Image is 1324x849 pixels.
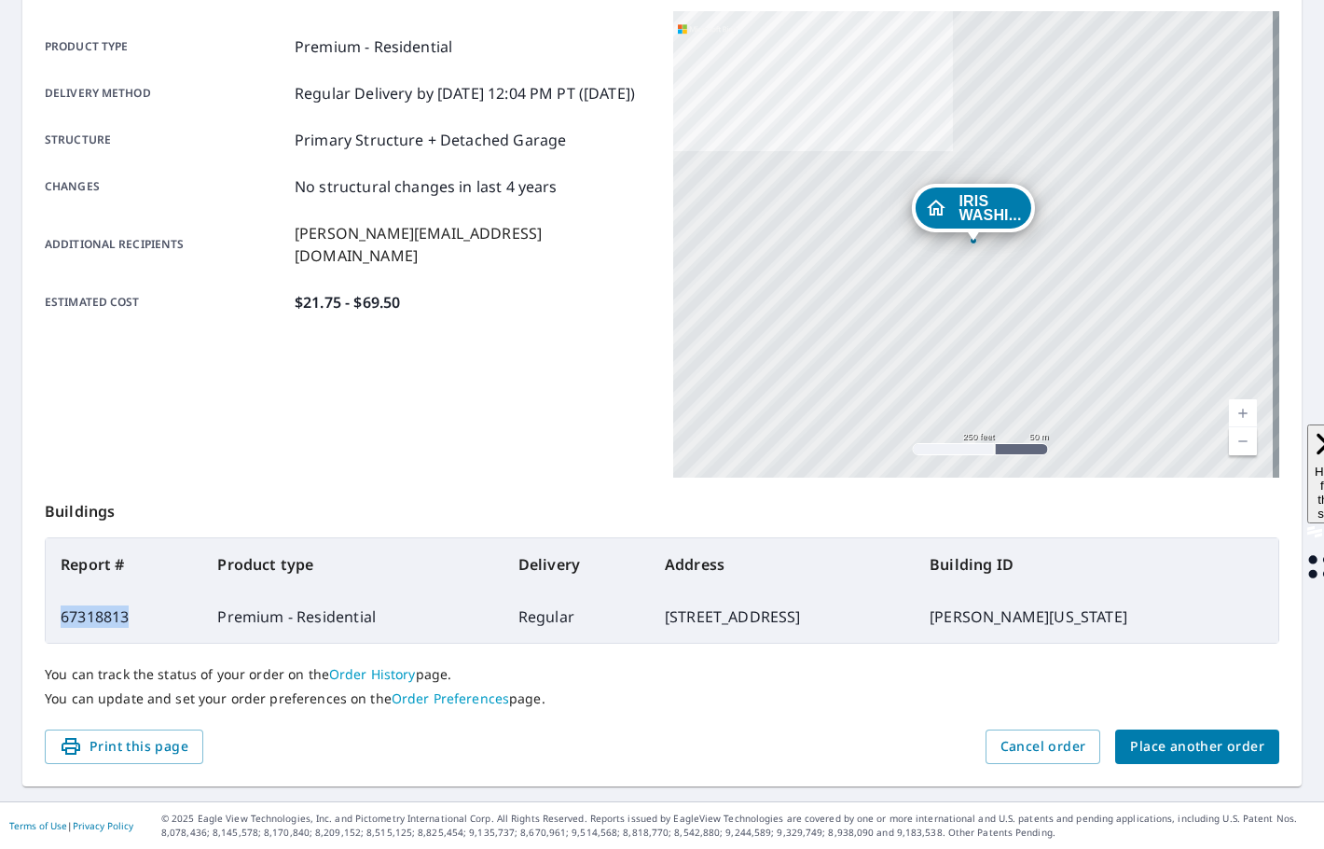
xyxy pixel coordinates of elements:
p: | [9,820,133,831]
a: Current Level 17, Zoom Out [1229,427,1257,455]
p: Product type [45,35,287,58]
p: Delivery method [45,82,287,104]
span: Print this page [60,735,188,759]
td: [PERSON_NAME][US_STATE] [915,591,1278,643]
p: Primary Structure + Detached Garage [295,129,566,151]
span: IRIS WASHI... [959,194,1021,222]
p: Estimated cost [45,291,287,313]
p: Buildings [45,478,1279,537]
th: Building ID [915,538,1278,591]
p: Changes [45,175,287,198]
button: Place another order [1115,730,1279,764]
a: Current Level 17, Zoom In [1229,399,1257,427]
th: Delivery [503,538,650,591]
p: You can track the status of your order on the page. [45,666,1279,683]
td: [STREET_ADDRESS] [650,591,915,643]
th: Address [650,538,915,591]
td: Premium - Residential [202,591,503,643]
button: Cancel order [986,730,1101,764]
a: Privacy Policy [73,819,133,832]
p: © 2025 Eagle View Technologies, Inc. and Pictometry International Corp. All Rights Reserved. Repo... [161,812,1315,840]
td: Regular [503,591,650,643]
p: Structure [45,129,287,151]
a: Order Preferences [392,689,509,707]
div: Dropped pin, building IRIS WASHINGTON, Residential property, 590 2nd Ave Pontiac, MI 48340 [911,184,1034,242]
p: Additional recipients [45,222,287,267]
p: You can update and set your order preferences on the page. [45,690,1279,707]
p: No structural changes in last 4 years [295,175,558,198]
p: Premium - Residential [295,35,452,58]
p: Regular Delivery by [DATE] 12:04 PM PT ([DATE]) [295,82,635,104]
td: 67318813 [46,591,202,643]
p: $21.75 - $69.50 [295,291,400,313]
a: Order History [329,665,416,683]
p: [PERSON_NAME][EMAIL_ADDRESS][DOMAIN_NAME] [295,222,651,267]
span: Cancel order [1000,735,1086,759]
th: Report # [46,538,202,591]
button: Print this page [45,730,203,764]
th: Product type [202,538,503,591]
span: Place another order [1130,735,1264,759]
a: Terms of Use [9,819,67,832]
